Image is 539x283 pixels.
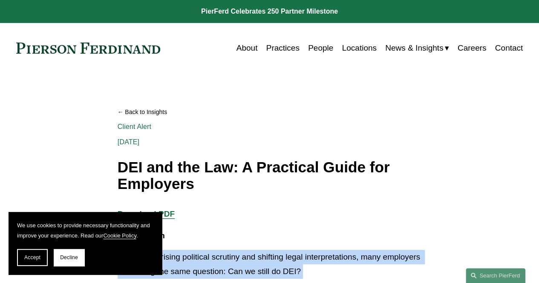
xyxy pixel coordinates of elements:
a: Locations [342,40,376,56]
a: Back to Insights [118,105,421,119]
button: Accept [17,249,48,266]
a: About [236,40,258,56]
a: People [308,40,333,56]
a: folder dropdown [385,40,449,56]
a: Cookie Policy [103,232,136,239]
span: News & Insights [385,41,443,55]
a: Search this site [466,268,525,283]
span: Accept [24,254,40,260]
button: Decline [54,249,84,266]
section: Cookie banner [9,212,162,274]
span: Decline [60,254,78,260]
a: Contact [495,40,523,56]
a: Client Alert [118,123,151,130]
span: [DATE] [118,138,139,146]
a: Download PDF [118,209,175,218]
h1: DEI and the Law: A Practical Guide for Employers [118,159,421,192]
a: Careers [458,40,487,56]
p: We use cookies to provide necessary functionality and improve your experience. Read our . [17,220,153,240]
p: In an era of rising political scrutiny and shifting legal interpretations, many employers are ask... [118,250,421,279]
a: Practices [266,40,300,56]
